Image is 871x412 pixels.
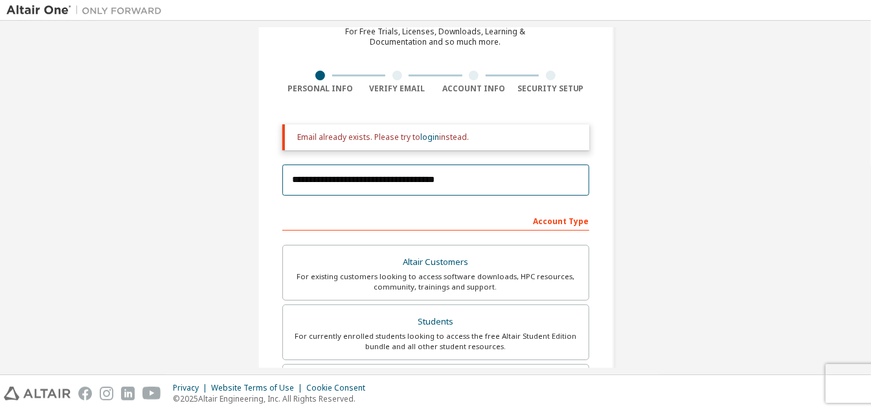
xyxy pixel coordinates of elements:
[436,84,513,94] div: Account Info
[359,84,436,94] div: Verify Email
[78,387,92,400] img: facebook.svg
[211,383,306,393] div: Website Terms of Use
[6,4,168,17] img: Altair One
[173,383,211,393] div: Privacy
[173,393,373,404] p: © 2025 Altair Engineering, Inc. All Rights Reserved.
[421,132,440,143] a: login
[291,313,581,331] div: Students
[291,331,581,352] div: For currently enrolled students looking to access the free Altair Student Edition bundle and all ...
[346,27,526,47] div: For Free Trials, Licenses, Downloads, Learning & Documentation and so much more.
[291,271,581,292] div: For existing customers looking to access software downloads, HPC resources, community, trainings ...
[282,84,359,94] div: Personal Info
[142,387,161,400] img: youtube.svg
[4,387,71,400] img: altair_logo.svg
[282,210,589,231] div: Account Type
[298,132,579,143] div: Email already exists. Please try to instead.
[100,387,113,400] img: instagram.svg
[306,383,373,393] div: Cookie Consent
[121,387,135,400] img: linkedin.svg
[512,84,589,94] div: Security Setup
[291,253,581,271] div: Altair Customers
